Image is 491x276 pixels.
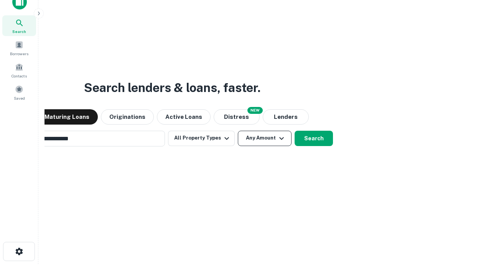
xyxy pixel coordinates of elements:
[14,95,25,101] span: Saved
[12,73,27,79] span: Contacts
[453,190,491,227] iframe: Chat Widget
[168,131,235,146] button: All Property Types
[36,109,98,125] button: Maturing Loans
[295,131,333,146] button: Search
[263,109,309,125] button: Lenders
[84,79,260,97] h3: Search lenders & loans, faster.
[10,51,28,57] span: Borrowers
[214,109,260,125] button: Search distressed loans with lien and other non-mortgage details.
[157,109,211,125] button: Active Loans
[2,38,36,58] a: Borrowers
[247,107,263,114] div: NEW
[2,82,36,103] a: Saved
[12,28,26,34] span: Search
[238,131,292,146] button: Any Amount
[2,60,36,80] a: Contacts
[2,15,36,36] a: Search
[101,109,154,125] button: Originations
